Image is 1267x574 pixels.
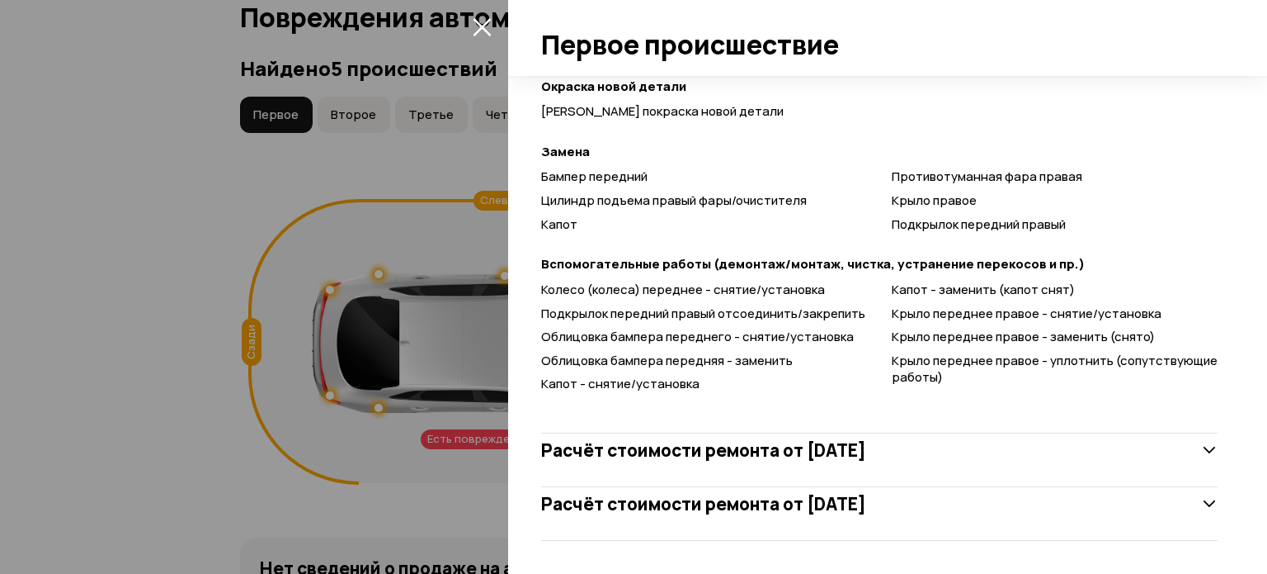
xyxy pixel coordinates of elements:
[892,192,977,209] span: Крыло правое
[541,144,1218,161] strong: Замена
[892,328,1155,345] span: Крыло переднее правое - заменить (снято)
[892,281,1075,298] span: Капот - заменить (капот снят)
[541,192,807,209] span: Цилиндр подъема правый фары/очистителя
[541,328,854,345] span: Облицовка бампера переднего - снятие/установка
[541,281,825,298] span: Колесо (колеса) переднее - снятие/установка
[892,168,1082,185] span: Противотуманная фара правая
[541,439,866,461] h3: Расчёт стоимости ремонта от [DATE]
[541,102,784,120] span: [PERSON_NAME] покраска новой детали
[541,78,1218,96] strong: Окраска новой детали
[541,375,699,392] span: Капот - снятие/установка
[541,493,866,515] h3: Расчёт стоимости ремонта от [DATE]
[469,13,495,40] button: закрыть
[892,305,1161,322] span: Крыло переднее правое - снятие/установка
[541,168,648,185] span: Бампер передний
[892,216,1066,233] span: Подкрылок передний правый
[541,352,793,369] span: Облицовка бампера передняя - заменить
[541,305,865,322] span: Подкрылок передний правый отсоединить/закрепить
[541,216,577,233] span: Капот
[541,256,1218,273] strong: Вспомогательные работы (демонтаж/монтаж, чистка, устранение перекосов и пр.)
[892,352,1218,387] span: Крыло переднее правое - уплотнить (сопутствующие работы)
